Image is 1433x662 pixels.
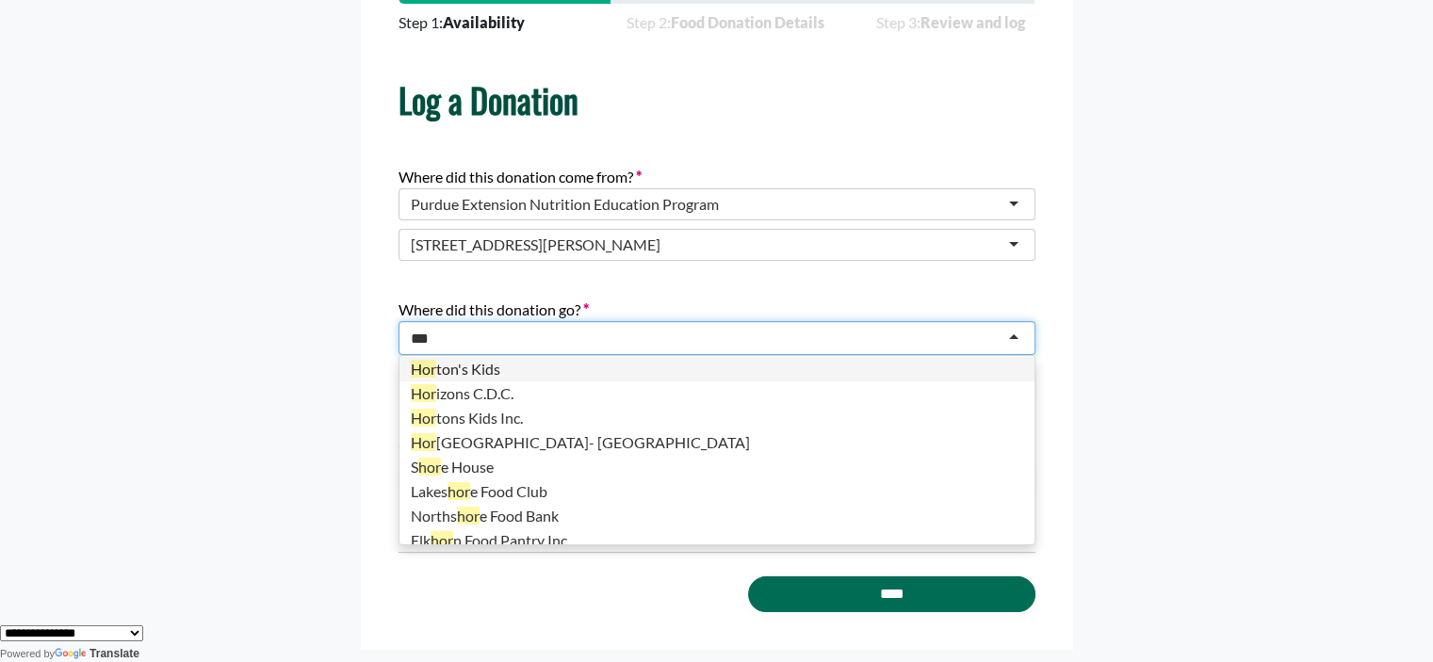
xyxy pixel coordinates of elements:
[399,430,1034,455] div: [GEOGRAPHIC_DATA]- [GEOGRAPHIC_DATA]
[627,11,824,34] span: Step 2:
[875,11,1034,34] span: Step 3:
[399,455,1034,479] div: S e House
[399,479,1034,504] div: Lakes e Food Club
[399,79,1035,120] h1: Log a Donation
[411,433,436,451] span: Hor
[448,482,470,500] span: hor
[457,507,480,525] span: hor
[411,235,660,254] div: [STREET_ADDRESS][PERSON_NAME]
[399,504,1034,528] div: Norths e Food Bank
[920,13,1024,31] strong: Review and log
[399,381,1034,406] div: izons C.D.C.
[399,299,589,321] label: Where did this donation go?
[411,384,436,402] span: Hor
[399,166,642,188] label: Where did this donation come from?
[55,647,139,660] a: Translate
[443,13,525,31] strong: Availability
[411,409,436,427] span: Hor
[399,357,1034,381] div: ton's Kids
[399,406,1034,430] div: tons Kids Inc.
[431,531,453,549] span: hor
[411,360,436,378] span: Hor
[418,458,441,476] span: hor
[399,528,1034,553] div: Elk n Food Pantry Inc.
[411,195,719,214] div: Purdue Extension Nutrition Education Program
[399,11,525,34] span: Step 1:
[671,13,824,31] strong: Food Donation Details
[55,648,90,661] img: Google Translate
